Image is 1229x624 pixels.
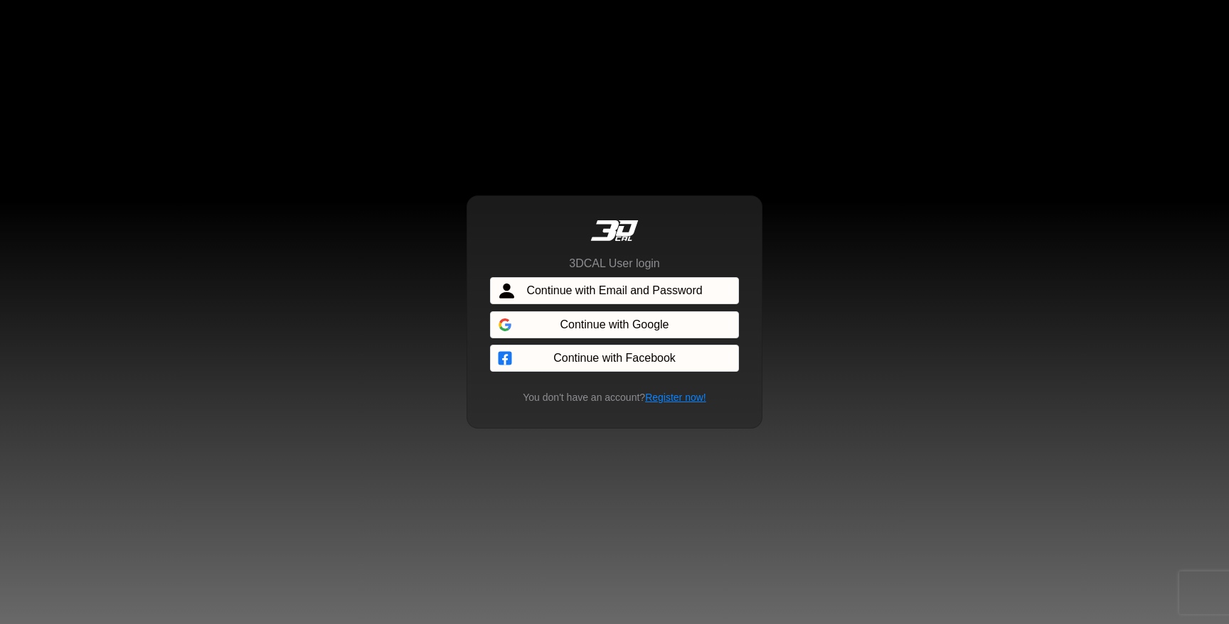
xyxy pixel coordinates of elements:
h6: 3DCAL User login [569,257,659,270]
iframe: Sign in with Google Button [483,310,746,341]
span: Continue with Facebook [553,350,676,367]
small: You don't have an account? [514,390,714,405]
button: Continue with Facebook [490,345,739,372]
button: Continue with Email and Password [490,277,739,304]
span: Continue with Email and Password [526,282,702,299]
a: Register now! [645,392,706,403]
